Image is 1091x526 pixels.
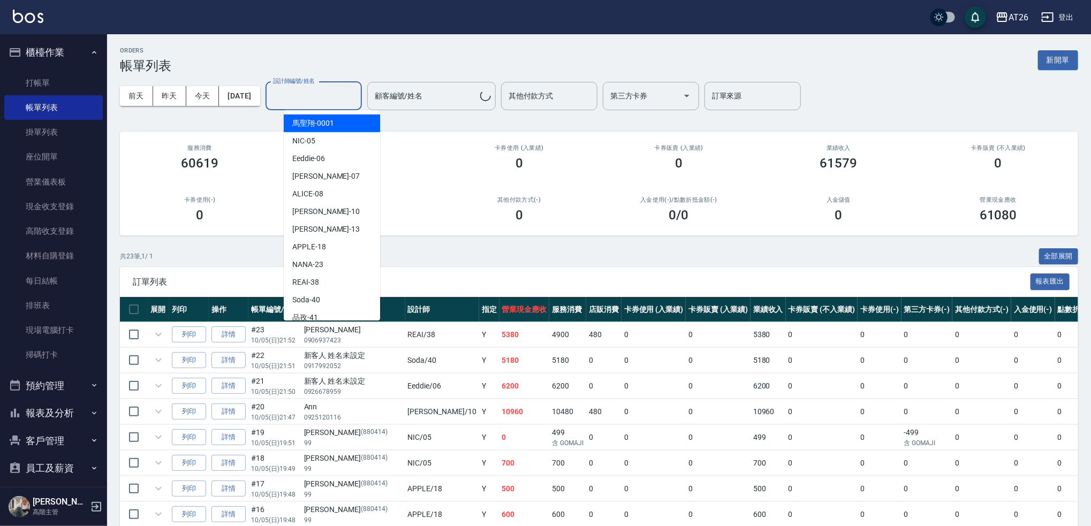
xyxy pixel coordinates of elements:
[304,515,403,525] p: 99
[1009,11,1028,24] div: AT26
[612,144,746,151] h2: 卡券販賣 (入業績)
[292,206,360,217] span: [PERSON_NAME] -10
[292,171,360,182] span: [PERSON_NAME] -07
[4,71,103,95] a: 打帳單
[304,438,403,448] p: 99
[172,429,206,446] button: 列印
[479,399,499,424] td: Y
[586,348,622,373] td: 0
[292,118,334,129] span: 馬聖翔 -0001
[133,196,267,203] h2: 卡券使用(-)
[304,464,403,474] p: 99
[405,425,479,450] td: NIC /05
[786,425,858,450] td: 0
[901,373,953,399] td: 0
[4,243,103,268] a: 材料自購登錄
[4,170,103,194] a: 營業儀表板
[622,348,686,373] td: 0
[858,348,901,373] td: 0
[1011,348,1055,373] td: 0
[586,373,622,399] td: 0
[405,399,479,424] td: [PERSON_NAME] /10
[669,208,689,223] h3: 0 /0
[499,322,550,347] td: 5380
[786,348,858,373] td: 0
[248,476,301,501] td: #17
[4,293,103,318] a: 排班表
[1031,276,1070,286] a: 報表匯出
[405,373,479,399] td: Eeddie /06
[952,348,1011,373] td: 0
[1011,297,1055,322] th: 入金使用(-)
[251,361,299,371] p: 10/05 (日) 21:51
[33,497,87,507] h5: [PERSON_NAME]
[952,373,1011,399] td: 0
[172,326,206,343] button: 列印
[148,297,169,322] th: 展開
[549,451,586,476] td: 700
[211,429,246,446] a: 詳情
[786,476,858,501] td: 0
[904,438,950,448] p: 含 GOMAJI
[1011,322,1055,347] td: 0
[901,297,953,322] th: 第三方卡券(-)
[1038,55,1078,65] a: 新開單
[292,312,318,323] span: 品孜 -41
[751,451,786,476] td: 700
[622,297,686,322] th: 卡券使用 (入業績)
[586,476,622,501] td: 0
[4,269,103,293] a: 每日結帳
[211,403,246,420] a: 詳情
[251,438,299,448] p: 10/05 (日) 19:51
[4,39,103,66] button: 櫃檯作業
[169,297,209,322] th: 列印
[251,464,299,474] p: 10/05 (日) 19:49
[304,324,403,336] div: [PERSON_NAME]
[686,425,751,450] td: 0
[622,322,686,347] td: 0
[952,297,1011,322] th: 其他付款方式(-)
[549,476,586,501] td: 500
[771,196,905,203] h2: 入金儲值
[499,297,550,322] th: 營業現金應收
[751,399,786,424] td: 10960
[211,352,246,369] a: 詳情
[901,348,953,373] td: 0
[33,507,87,517] p: 高階主管
[1038,50,1078,70] button: 新開單
[622,425,686,450] td: 0
[196,208,203,223] h3: 0
[4,372,103,400] button: 預約管理
[248,373,301,399] td: #21
[858,373,901,399] td: 0
[901,322,953,347] td: 0
[751,476,786,501] td: 500
[751,348,786,373] td: 5180
[251,490,299,499] p: 10/05 (日) 19:48
[304,336,403,345] p: 0906937423
[479,425,499,450] td: Y
[771,144,905,151] h2: 業績收入
[751,425,786,450] td: 499
[304,504,403,515] div: [PERSON_NAME]
[479,322,499,347] td: Y
[120,58,171,73] h3: 帳單列表
[1037,7,1078,27] button: 登出
[405,476,479,501] td: APPLE /18
[405,297,479,322] th: 設計師
[479,297,499,322] th: 指定
[952,322,1011,347] td: 0
[120,86,153,106] button: 前天
[181,156,218,171] h3: 60619
[4,427,103,455] button: 客戶管理
[686,399,751,424] td: 0
[4,482,103,510] button: 商品管理
[622,476,686,501] td: 0
[292,224,360,235] span: [PERSON_NAME] -13
[1011,476,1055,501] td: 0
[991,6,1033,28] button: AT26
[172,378,206,394] button: 列印
[901,451,953,476] td: 0
[4,219,103,243] a: 高階收支登錄
[452,144,586,151] h2: 卡券使用 (入業績)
